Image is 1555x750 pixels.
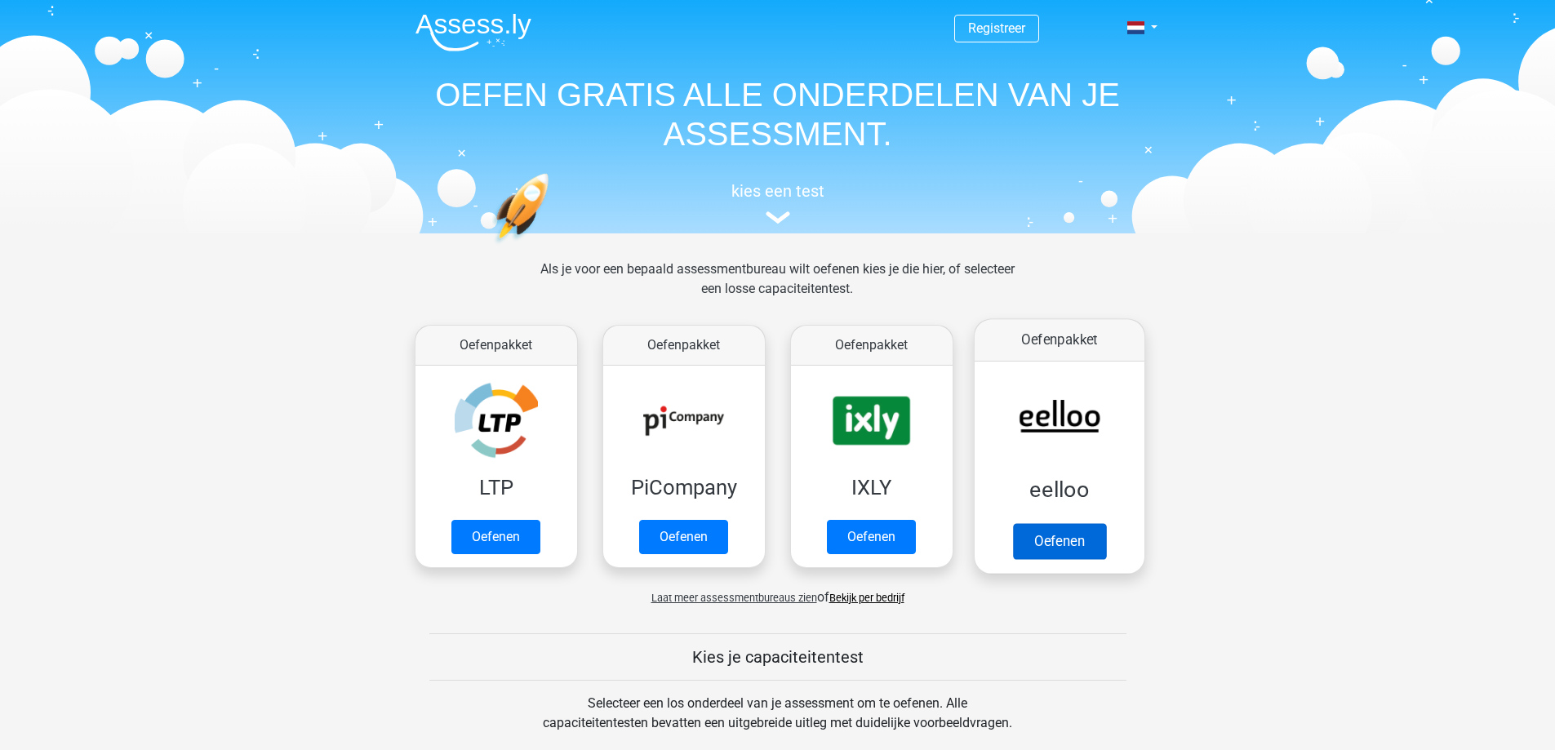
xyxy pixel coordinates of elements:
[402,181,1153,201] h5: kies een test
[766,211,790,224] img: assessment
[829,592,904,604] a: Bekijk per bedrijf
[415,13,531,51] img: Assessly
[402,181,1153,224] a: kies een test
[451,520,540,554] a: Oefenen
[492,173,612,321] img: oefenen
[1012,523,1105,559] a: Oefenen
[639,520,728,554] a: Oefenen
[827,520,916,554] a: Oefenen
[968,20,1025,36] a: Registreer
[651,592,817,604] span: Laat meer assessmentbureaus zien
[402,75,1153,153] h1: OEFEN GRATIS ALLE ONDERDELEN VAN JE ASSESSMENT.
[527,260,1028,318] div: Als je voor een bepaald assessmentbureau wilt oefenen kies je die hier, of selecteer een losse ca...
[402,575,1153,607] div: of
[429,647,1126,667] h5: Kies je capaciteitentest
